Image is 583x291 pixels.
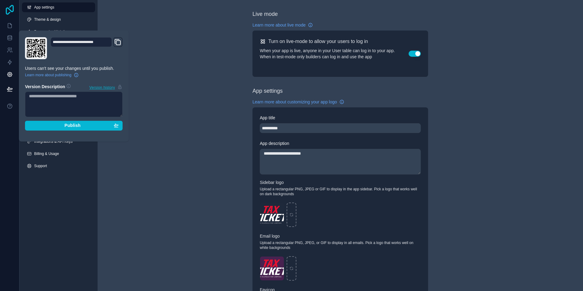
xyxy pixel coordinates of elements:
span: Learn more about publishing [25,73,71,77]
p: When your app is live, anyone in your User table can log in to your app. When in test-mode only b... [260,48,409,60]
a: Learn more about publishing [25,73,79,77]
p: Users can't see your changes until you publish. [25,65,123,71]
span: App settings [34,5,54,10]
a: Theme & design [22,15,95,24]
span: Publish [64,123,80,128]
span: Theme & design [34,17,61,22]
a: Progressive Web App [22,27,95,37]
div: Live mode [252,10,278,18]
span: Sidebar logo [260,180,284,185]
button: Version history [89,84,123,90]
span: Learn more about customizing your app logo [252,99,337,105]
span: Upload a rectangular PNG, JPEG or GIF to display in the app sidebar. Pick a logo that works well ... [260,187,421,196]
a: Integrations & API Keys [22,137,95,146]
a: Learn more about live mode [252,22,313,28]
span: Integrations & API Keys [34,139,73,144]
a: App settings [22,2,95,12]
h2: Version Description [25,84,65,90]
div: App settings [252,87,283,95]
a: Support [22,161,95,171]
span: App title [260,115,275,120]
span: Upload a rectangular PNG, JPEG, or GIF to display in all emails. Pick a logo that works well on w... [260,240,421,250]
span: Learn more about live mode [252,22,306,28]
span: App description [260,141,289,146]
a: Billing & Usage [22,149,95,159]
span: Email logo [260,234,280,239]
span: Support [34,163,47,168]
button: Publish [25,121,123,131]
span: Version history [89,84,115,90]
a: Learn more about customizing your app logo [252,99,344,105]
span: Progressive Web App [34,29,69,34]
h2: Turn on live-mode to allow your users to log in [268,38,368,45]
span: Billing & Usage [34,151,59,156]
div: Domain and Custom Link [51,37,123,59]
